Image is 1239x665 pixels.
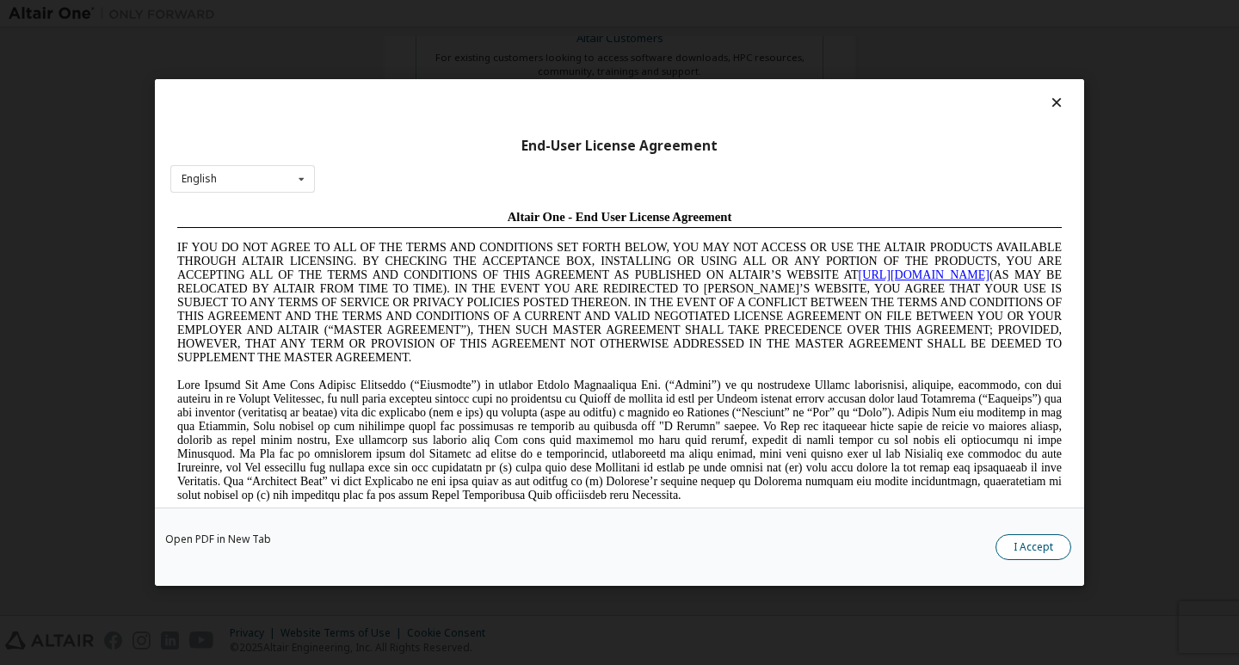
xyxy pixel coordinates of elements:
div: End-User License Agreement [170,138,1069,155]
a: [URL][DOMAIN_NAME] [688,65,819,78]
span: Lore Ipsumd Sit Ame Cons Adipisc Elitseddo (“Eiusmodte”) in utlabor Etdolo Magnaaliqua Eni. (“Adm... [7,175,891,299]
a: Open PDF in New Tab [165,534,271,545]
div: English [182,174,217,184]
span: Altair One - End User License Agreement [337,7,562,21]
span: IF YOU DO NOT AGREE TO ALL OF THE TERMS AND CONDITIONS SET FORTH BELOW, YOU MAY NOT ACCESS OR USE... [7,38,891,161]
button: I Accept [996,534,1071,560]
